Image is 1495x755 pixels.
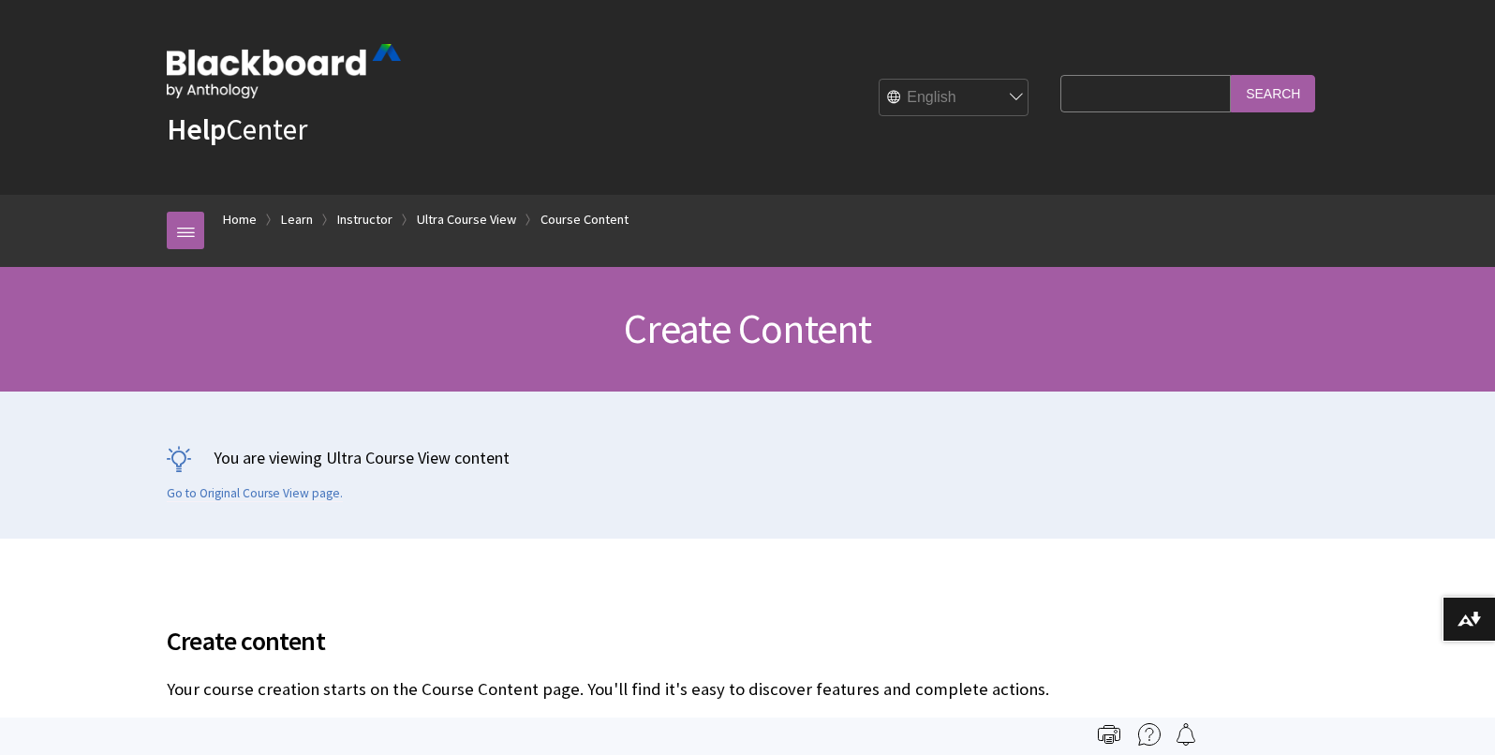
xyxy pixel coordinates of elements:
[167,621,1051,660] span: Create content
[880,80,1029,117] select: Site Language Selector
[281,208,313,231] a: Learn
[540,208,629,231] a: Course Content
[1231,75,1315,111] input: Search
[167,485,343,502] a: Go to Original Course View page.
[1098,723,1120,746] img: Print
[167,677,1051,702] p: Your course creation starts on the Course Content page. You'll find it's easy to discover feature...
[337,208,392,231] a: Instructor
[167,111,226,148] strong: Help
[1138,723,1161,746] img: More help
[167,446,1328,469] p: You are viewing Ultra Course View content
[624,303,872,354] span: Create Content
[167,44,401,98] img: Blackboard by Anthology
[417,208,516,231] a: Ultra Course View
[167,111,307,148] a: HelpCenter
[1175,723,1197,746] img: Follow this page
[223,208,257,231] a: Home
